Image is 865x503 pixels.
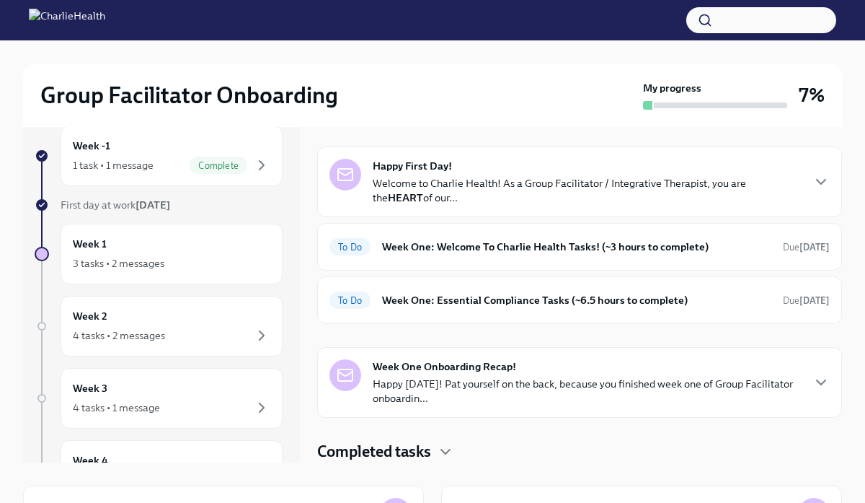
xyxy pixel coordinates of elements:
div: 3 tasks • 2 messages [73,256,164,271]
a: Week 34 tasks • 1 message [35,368,283,429]
p: Happy [DATE]! Pat yourself on the back, because you finished week one of Group Facilitator onboar... [373,377,801,406]
strong: [DATE] [136,198,170,211]
h6: Week One: Essential Compliance Tasks (~6.5 hours to complete) [382,292,771,308]
h6: Week 1 [73,236,107,252]
strong: HEART [388,191,423,204]
strong: [DATE] [799,242,830,253]
span: Due [783,295,830,306]
a: Week 4 [35,440,283,501]
p: Welcome to Charlie Health! As a Group Facilitator / Integrative Therapist, you are the of our... [373,176,801,205]
h6: Week -1 [73,138,110,154]
a: To DoWeek One: Welcome To Charlie Health Tasks! (~3 hours to complete)Due[DATE] [329,235,830,258]
strong: Week One Onboarding Recap! [373,359,516,374]
h6: Week 2 [73,308,107,324]
h2: Group Facilitator Onboarding [40,81,338,110]
span: September 15th, 2025 10:00 [783,294,830,307]
span: To Do [329,295,371,306]
div: 4 tasks • 2 messages [73,328,165,343]
a: First day at work[DATE] [35,198,283,212]
h6: Week 3 [73,380,107,396]
h3: 7% [799,82,825,108]
div: 4 tasks • 1 message [73,401,160,415]
span: First day at work [61,198,170,211]
img: CharlieHealth [29,9,105,32]
a: To DoWeek One: Essential Compliance Tasks (~6.5 hours to complete)Due[DATE] [329,289,830,312]
h6: Week One: Welcome To Charlie Health Tasks! (~3 hours to complete) [382,239,771,255]
strong: [DATE] [799,295,830,306]
h4: Completed tasks [317,441,431,463]
h6: Week 4 [73,452,108,468]
span: Complete [190,160,247,171]
span: To Do [329,242,371,253]
a: Week 24 tasks • 2 messages [35,296,283,357]
a: Week -11 task • 1 messageComplete [35,126,283,186]
strong: My progress [643,81,701,95]
strong: Happy First Day! [373,159,452,173]
div: 1 task • 1 message [73,158,154,172]
a: Week 13 tasks • 2 messages [35,224,283,284]
span: Due [783,242,830,253]
span: September 15th, 2025 10:00 [783,240,830,254]
div: Completed tasks [317,441,842,463]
